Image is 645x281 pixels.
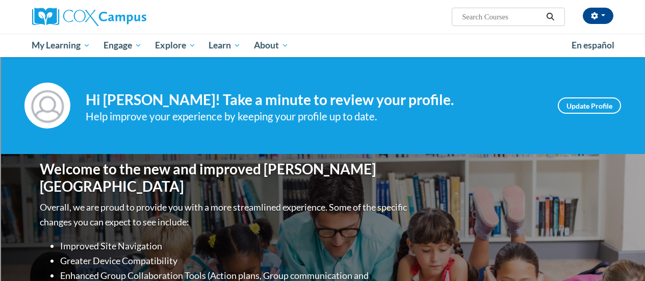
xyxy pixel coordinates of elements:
button: Account Settings [583,8,613,24]
a: About [247,34,295,57]
span: Explore [155,39,196,52]
a: Cox Campus [32,8,216,26]
a: Learn [202,34,247,57]
button: Search [543,11,558,23]
a: Explore [148,34,202,57]
span: En español [572,40,614,50]
a: My Learning [25,34,97,57]
span: Engage [104,39,142,52]
span: Learn [209,39,241,52]
span: About [254,39,289,52]
div: Main menu [24,34,621,57]
input: Search Courses [461,11,543,23]
a: En español [565,35,621,56]
iframe: Button to launch messaging window [604,240,637,273]
span: My Learning [32,39,90,52]
img: Cox Campus [32,8,146,26]
a: Engage [97,34,148,57]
